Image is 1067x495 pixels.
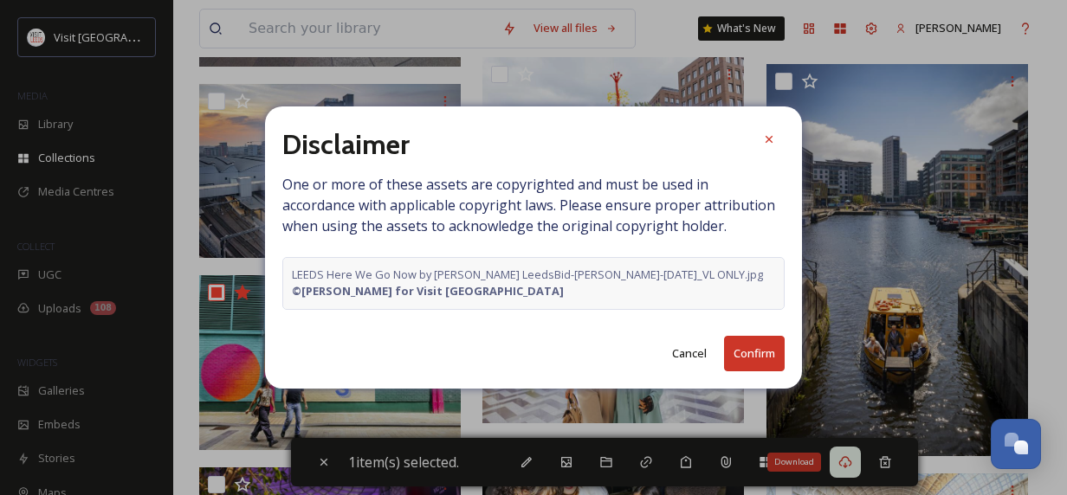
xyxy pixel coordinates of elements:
[282,124,410,165] h2: Disclaimer
[724,336,785,371] button: Confirm
[282,174,785,309] span: One or more of these assets are copyrighted and must be used in accordance with applicable copyri...
[292,283,564,299] strong: © [PERSON_NAME] for Visit [GEOGRAPHIC_DATA]
[991,419,1041,469] button: Open Chat
[663,337,715,370] button: Cancel
[292,267,775,299] span: LEEDS Here We Go Now by [PERSON_NAME] LeedsBid-[PERSON_NAME]-[DATE]_VL ONLY.jpg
